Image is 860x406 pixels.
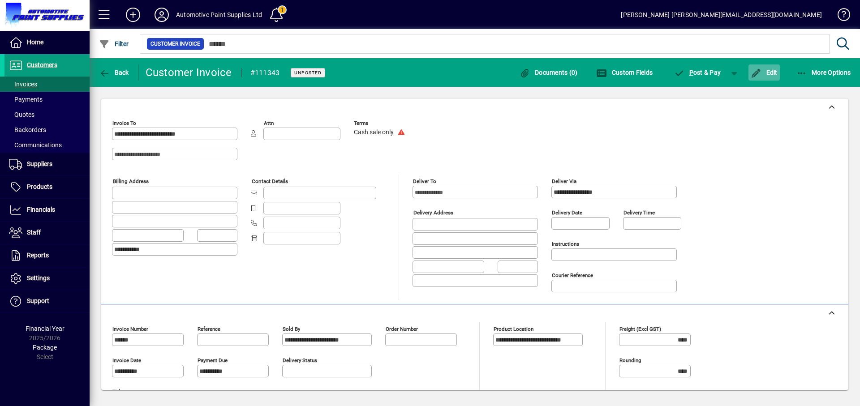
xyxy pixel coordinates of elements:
app-page-header-button: Back [90,64,139,81]
div: [PERSON_NAME] [PERSON_NAME][EMAIL_ADDRESS][DOMAIN_NAME] [621,8,822,22]
a: Backorders [4,122,90,137]
span: Invoices [9,81,37,88]
mat-label: Product location [494,326,533,332]
button: Documents (0) [517,64,580,81]
span: Documents (0) [520,69,578,76]
span: Terms [354,120,408,126]
span: Backorders [9,126,46,133]
a: Communications [4,137,90,153]
span: More Options [796,69,851,76]
a: Support [4,290,90,312]
button: Filter [97,36,131,52]
mat-label: Delivery date [552,209,582,216]
span: Filter [99,40,129,47]
span: Customers [27,61,57,68]
span: Settings [27,274,50,282]
span: Unposted [294,70,322,76]
a: Reports [4,244,90,267]
button: Edit [748,64,780,81]
span: Reports [27,252,49,259]
span: Back [99,69,129,76]
span: Suppliers [27,160,52,167]
span: Products [27,183,52,190]
a: Invoices [4,77,90,92]
mat-label: Deliver via [552,178,576,184]
mat-label: Title [112,389,123,395]
mat-label: Sold by [283,326,300,332]
a: Suppliers [4,153,90,175]
span: Home [27,38,43,46]
a: Home [4,31,90,54]
a: Settings [4,267,90,290]
button: Custom Fields [594,64,655,81]
mat-label: Delivery status [283,357,317,363]
mat-label: Invoice number [112,326,148,332]
button: More Options [794,64,853,81]
mat-label: Freight (excl GST) [619,326,661,332]
span: P [689,69,693,76]
mat-label: Payment due [198,357,228,363]
div: #111343 [250,66,280,80]
button: Add [119,7,147,23]
span: Cash sale only [354,129,394,136]
span: ost & Pay [674,69,721,76]
a: Quotes [4,107,90,122]
span: Support [27,297,49,304]
mat-label: Instructions [552,241,579,247]
span: Edit [751,69,778,76]
button: Post & Pay [669,64,725,81]
a: Knowledge Base [831,2,849,31]
div: Automotive Paint Supplies Ltd [176,8,262,22]
a: Products [4,176,90,198]
span: Communications [9,141,62,149]
span: Financials [27,206,55,213]
button: Back [97,64,131,81]
mat-label: Invoice To [112,120,136,126]
span: Financial Year [26,325,64,332]
mat-label: Attn [264,120,274,126]
mat-label: Courier Reference [552,272,593,278]
mat-label: Invoice date [112,357,141,363]
span: Payments [9,96,43,103]
mat-label: Reference [198,326,220,332]
mat-label: Rounding [619,357,641,363]
span: Quotes [9,111,34,118]
mat-label: Deliver To [413,178,436,184]
div: Customer Invoice [146,65,232,80]
span: Customer Invoice [150,39,200,48]
button: Profile [147,7,176,23]
a: Staff [4,222,90,244]
span: Package [33,344,57,351]
span: Staff [27,229,41,236]
span: Custom Fields [596,69,653,76]
a: Payments [4,92,90,107]
mat-label: Order number [386,326,418,332]
a: Financials [4,199,90,221]
mat-label: Delivery time [623,209,655,216]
